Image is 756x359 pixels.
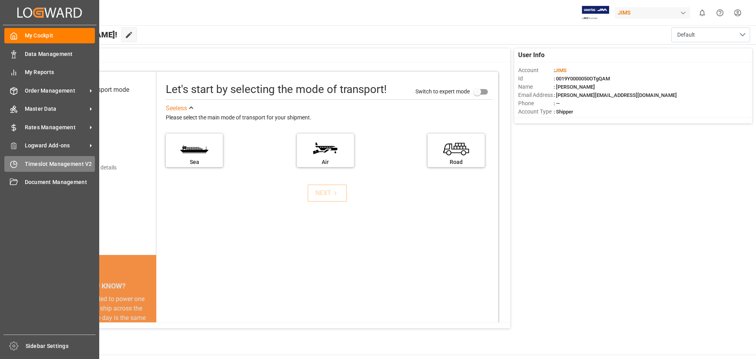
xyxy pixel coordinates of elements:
span: Master Data [25,105,87,113]
span: Document Management [25,178,95,186]
span: Name [518,83,554,91]
span: Sidebar Settings [26,342,96,350]
div: Air [301,158,350,166]
span: : [PERSON_NAME][EMAIL_ADDRESS][DOMAIN_NAME] [554,92,677,98]
span: My Reports [25,68,95,76]
div: DID YOU KNOW? [43,278,156,294]
div: Let's start by selecting the mode of transport! [166,81,387,98]
span: : — [554,100,560,106]
span: Id [518,74,554,83]
button: JIMS [615,5,693,20]
div: The energy needed to power one large container ship across the ocean in a single day is the same ... [52,294,147,351]
span: Rates Management [25,123,87,132]
span: Switch to expert mode [415,88,470,94]
div: See less [166,104,187,113]
span: Account Type [518,108,554,116]
span: Logward Add-ons [25,141,87,150]
span: JIMS [555,67,567,73]
div: NEXT [315,188,339,198]
span: Account [518,66,554,74]
span: Data Management [25,50,95,58]
a: Document Management [4,175,95,190]
button: Help Center [711,4,729,22]
span: My Cockpit [25,32,95,40]
span: : [PERSON_NAME] [554,84,595,90]
a: Timeslot Management V2 [4,156,95,171]
a: Data Management [4,46,95,61]
span: Timeslot Management V2 [25,160,95,168]
span: Email Address [518,91,554,99]
span: Phone [518,99,554,108]
span: : 0019Y0000050OTgQAM [554,76,610,82]
button: open menu [671,27,750,42]
a: My Cockpit [4,28,95,43]
button: show 0 new notifications [693,4,711,22]
span: : [554,67,567,73]
span: Hello [PERSON_NAME]! [33,27,117,42]
span: Order Management [25,87,87,95]
button: NEXT [308,184,347,202]
img: Exertis%20JAM%20-%20Email%20Logo.jpg_1722504956.jpg [582,6,609,20]
span: : Shipper [554,109,573,115]
div: Sea [170,158,219,166]
div: Road [432,158,481,166]
div: JIMS [615,7,690,19]
span: Default [677,31,695,39]
span: User Info [518,50,545,60]
div: Please select the main mode of transport for your shipment. [166,113,493,123]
